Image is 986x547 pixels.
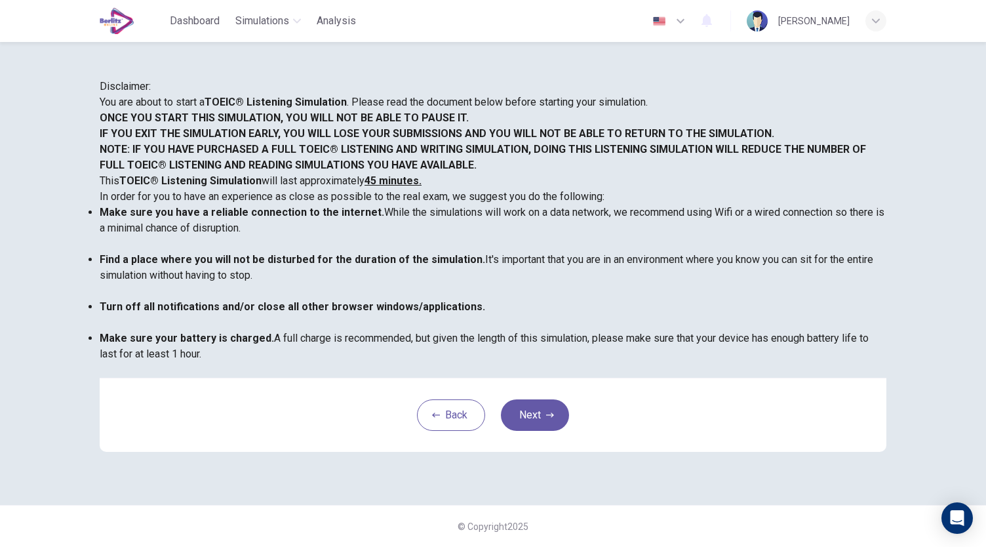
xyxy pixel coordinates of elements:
p: This will last approximately [100,173,886,189]
p: You are about to start a . Please read the document below before starting your simulation. [100,94,886,110]
b: NOTE: IF YOU HAVE PURCHASED A FULL TOEIC® LISTENING AND WRITING SIMULATION, DOING THIS LISTENING ... [100,143,866,171]
button: Analysis [311,9,361,33]
strong: TOEIC® Listening Simulation [205,96,347,108]
li: While the simulations will work on a data network, we recommend using Wifi or a wired connection ... [100,205,886,252]
button: Simulations [230,9,306,33]
img: en [651,16,667,26]
u: 45 minutes. [365,174,422,187]
b: ONCE YOU START THIS SIMULATION, YOU WILL NOT BE ABLE TO PAUSE IT. [100,111,469,124]
button: Dashboard [165,9,225,33]
b: Make sure your battery is charged. [100,332,274,344]
li: A full charge is recommended, but given the length of this simulation, please make sure that your... [100,331,886,378]
p: In order for you to have an experience as close as possible to the real exam, we suggest you do t... [100,189,886,205]
button: Next [501,399,569,431]
span: © Copyright 2025 [458,521,528,532]
div: [PERSON_NAME] [778,13,850,29]
span: Analysis [317,13,356,29]
b: TOEIC® Listening Simulation [119,174,262,187]
b: IF YOU EXIT THE SIMULATION EARLY, YOU WILL LOSE YOUR SUBMISSIONS AND YOU WILL NOT BE ABLE TO RETU... [100,127,774,140]
b: Make sure you have a reliable connection to the internet. [100,206,384,218]
img: EduSynch logo [100,8,134,34]
li: It's important that you are in an environment where you know you can sit for the entire simulatio... [100,252,886,299]
span: Dashboard [170,13,220,29]
b: Find a place where you will not be disturbed for the duration of the simulation. [100,253,485,266]
span: Disclaimer: [100,80,151,92]
img: Profile picture [747,10,768,31]
b: Turn off all notifications and/or close all other browser windows/applications. [100,300,485,313]
button: Back [417,399,485,431]
a: EduSynch logo [100,8,165,34]
div: Open Intercom Messenger [941,502,973,534]
span: Simulations [235,13,289,29]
